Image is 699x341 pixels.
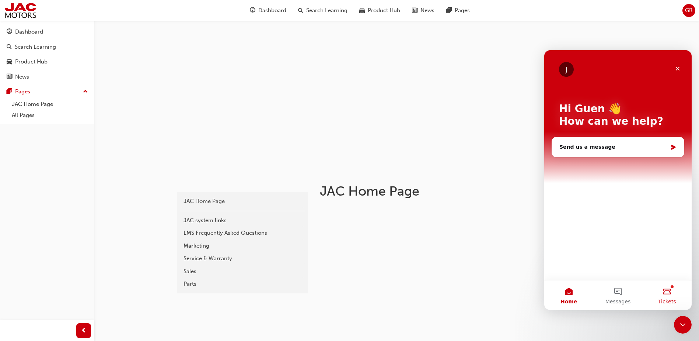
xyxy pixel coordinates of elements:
[685,6,693,15] span: GB
[7,74,12,80] span: news-icon
[674,316,692,334] iframe: Intercom live chat
[446,6,452,15] span: pages-icon
[184,216,301,225] div: JAC system links
[682,4,695,17] button: GB
[180,214,305,227] a: JAC system links
[15,87,30,96] div: Pages
[353,3,406,18] a: car-iconProduct Hub
[440,3,476,18] a: pages-iconPages
[3,85,91,99] button: Pages
[184,280,301,288] div: Parts
[15,58,48,66] div: Product Hub
[3,40,91,54] a: Search Learning
[180,227,305,240] a: LMS Frequently Asked Questions
[180,252,305,265] a: Service & Warranty
[184,197,301,206] div: JAC Home Page
[15,43,56,51] div: Search Learning
[406,3,440,18] a: news-iconNews
[544,50,692,310] iframe: Intercom live chat
[455,6,470,15] span: Pages
[306,6,347,15] span: Search Learning
[359,6,365,15] span: car-icon
[7,29,12,35] span: guage-icon
[180,240,305,252] a: Marketing
[9,99,91,110] a: JAC Home Page
[244,3,292,18] a: guage-iconDashboard
[292,3,353,18] a: search-iconSearch Learning
[320,183,562,199] h1: JAC Home Page
[3,70,91,84] a: News
[81,326,87,335] span: prev-icon
[7,59,12,65] span: car-icon
[412,6,417,15] span: news-icon
[368,6,400,15] span: Product Hub
[9,110,91,121] a: All Pages
[15,73,29,81] div: News
[3,55,91,69] a: Product Hub
[83,87,88,97] span: up-icon
[7,44,12,51] span: search-icon
[184,254,301,263] div: Service & Warranty
[4,2,37,19] img: jac-portal
[298,6,303,15] span: search-icon
[420,6,434,15] span: News
[3,25,91,39] a: Dashboard
[180,265,305,278] a: Sales
[15,28,43,36] div: Dashboard
[180,195,305,208] a: JAC Home Page
[184,229,301,237] div: LMS Frequently Asked Questions
[184,242,301,250] div: Marketing
[3,24,91,85] button: DashboardSearch LearningProduct HubNews
[250,6,255,15] span: guage-icon
[258,6,286,15] span: Dashboard
[7,89,12,95] span: pages-icon
[180,278,305,290] a: Parts
[184,267,301,276] div: Sales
